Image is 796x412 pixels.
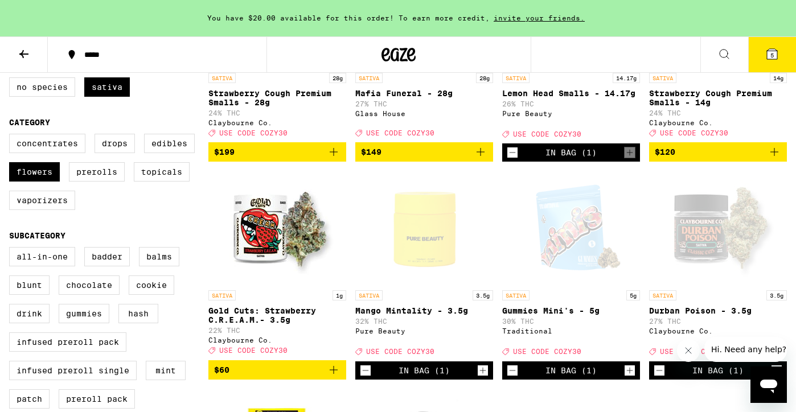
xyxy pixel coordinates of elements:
p: 14g [770,73,787,83]
a: Open page for Mango Mintality - 3.5g from Pure Beauty [355,171,493,361]
p: 5g [626,290,640,300]
p: 32% THC [355,318,493,325]
p: 3.5g [473,290,493,300]
span: USE CODE COZY30 [366,129,434,137]
p: SATIVA [649,73,676,83]
span: invite your friends. [490,14,589,22]
p: Gold Cuts: Strawberry C.R.E.A.M.- 3.5g [208,306,346,324]
button: Increment [771,365,782,376]
label: Vaporizers [9,191,75,210]
span: 5 [770,52,774,59]
label: Patch [9,389,50,409]
p: Gummies Mini's - 5g [502,306,640,315]
a: Open page for Gold Cuts: Strawberry C.R.E.A.M.- 3.5g from Claybourne Co. [208,171,346,360]
p: 24% THC [649,109,787,117]
p: SATIVA [208,73,236,83]
img: Claybourne Co. - Gold Cuts: Strawberry C.R.E.A.M.- 3.5g [220,171,334,285]
legend: Category [9,118,50,127]
label: Chocolate [59,275,120,295]
button: 5 [748,37,796,72]
iframe: Close message [677,339,700,362]
span: $199 [214,147,235,156]
label: Hash [118,304,158,323]
label: Cookie [129,275,174,295]
p: 3.5g [766,290,787,300]
p: Lemon Head Smalls - 14.17g [502,89,640,98]
span: USE CODE COZY30 [513,348,581,356]
p: Strawberry Cough Premium Smalls - 14g [649,89,787,107]
a: Open page for Gummies Mini's - 5g from Traditional [502,171,640,361]
iframe: Button to launch messaging window [750,366,787,403]
p: 22% THC [208,327,346,334]
label: Badder [84,247,130,266]
p: Durban Poison - 3.5g [649,306,787,315]
span: $60 [214,365,229,374]
a: Open page for Durban Poison - 3.5g from Claybourne Co. [649,171,787,361]
div: In Bag (1) [545,148,597,157]
p: Mango Mintality - 3.5g [355,306,493,315]
p: 28g [329,73,346,83]
label: Sativa [84,77,130,97]
span: USE CODE COZY30 [219,129,288,137]
button: Decrement [507,365,518,376]
span: USE CODE COZY30 [366,348,434,356]
p: SATIVA [355,290,383,300]
p: 24% THC [208,109,346,117]
div: Pure Beauty [502,110,640,117]
label: Infused Preroll Single [9,361,137,380]
div: Claybourne Co. [208,119,346,126]
label: Concentrates [9,134,85,153]
label: Blunt [9,275,50,295]
button: Decrement [654,365,665,376]
p: 14.17g [613,73,640,83]
label: Preroll Pack [59,389,135,409]
p: SATIVA [502,290,530,300]
button: Decrement [360,365,371,376]
div: Pure Beauty [355,327,493,335]
p: 27% THC [649,318,787,325]
p: 28g [476,73,493,83]
span: USE CODE COZY30 [219,347,288,355]
label: Infused Preroll Pack [9,332,126,352]
button: Add to bag [208,360,346,380]
p: Mafia Funeral - 28g [355,89,493,98]
label: Mint [146,361,186,380]
span: $120 [655,147,675,156]
p: 1g [333,290,346,300]
p: SATIVA [208,290,236,300]
div: In Bag (1) [399,366,450,375]
div: In Bag (1) [545,366,597,375]
span: You have $20.00 available for this order! To earn more credit, [207,14,490,22]
span: USE CODE COZY30 [660,129,728,137]
label: Drink [9,304,50,323]
button: Decrement [507,147,518,158]
legend: Subcategory [9,231,65,240]
div: Claybourne Co. [649,119,787,126]
div: Traditional [502,327,640,335]
p: Strawberry Cough Premium Smalls - 28g [208,89,346,107]
p: 27% THC [355,100,493,108]
span: USE CODE COZY30 [660,348,728,356]
label: Prerolls [69,162,125,182]
p: 30% THC [502,318,640,325]
label: Balms [139,247,179,266]
button: Increment [624,147,635,158]
div: Glass House [355,110,493,117]
label: Gummies [59,304,109,323]
button: Add to bag [208,142,346,162]
div: In Bag (1) [692,366,744,375]
label: No Species [9,77,75,97]
p: SATIVA [355,73,383,83]
p: SATIVA [502,73,530,83]
p: SATIVA [649,290,676,300]
button: Increment [624,365,635,376]
p: 26% THC [502,100,640,108]
button: Increment [477,365,489,376]
label: Topicals [134,162,190,182]
div: Claybourne Co. [208,336,346,344]
div: Claybourne Co. [649,327,787,335]
label: Drops [95,134,135,153]
button: Add to bag [355,142,493,162]
iframe: Message from company [704,337,787,362]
